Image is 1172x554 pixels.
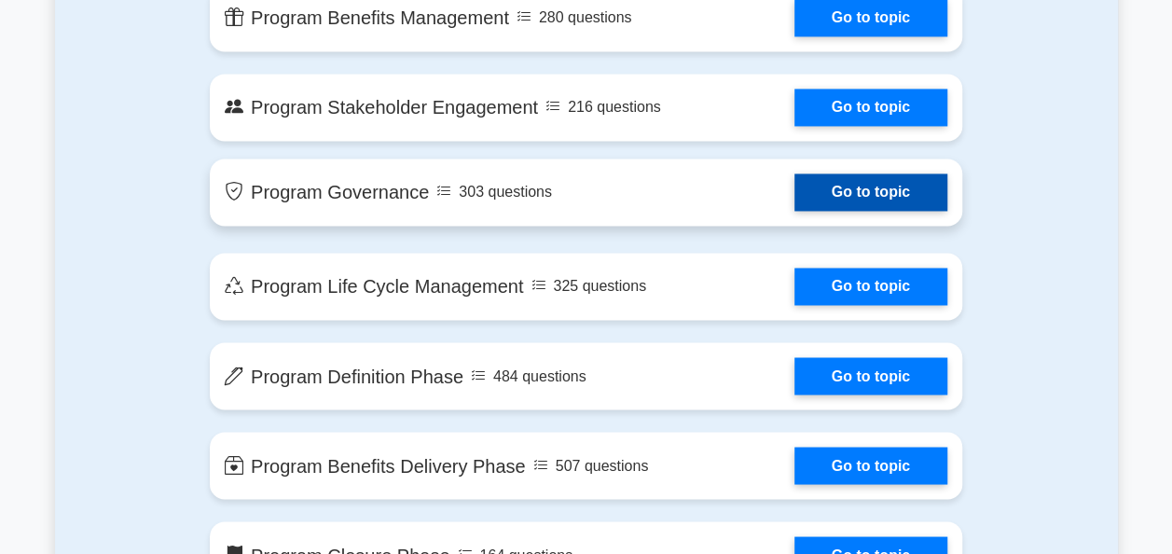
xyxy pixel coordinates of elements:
a: Go to topic [794,268,947,305]
a: Go to topic [794,357,947,395]
a: Go to topic [794,447,947,484]
a: Go to topic [794,89,947,126]
a: Go to topic [794,173,947,211]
